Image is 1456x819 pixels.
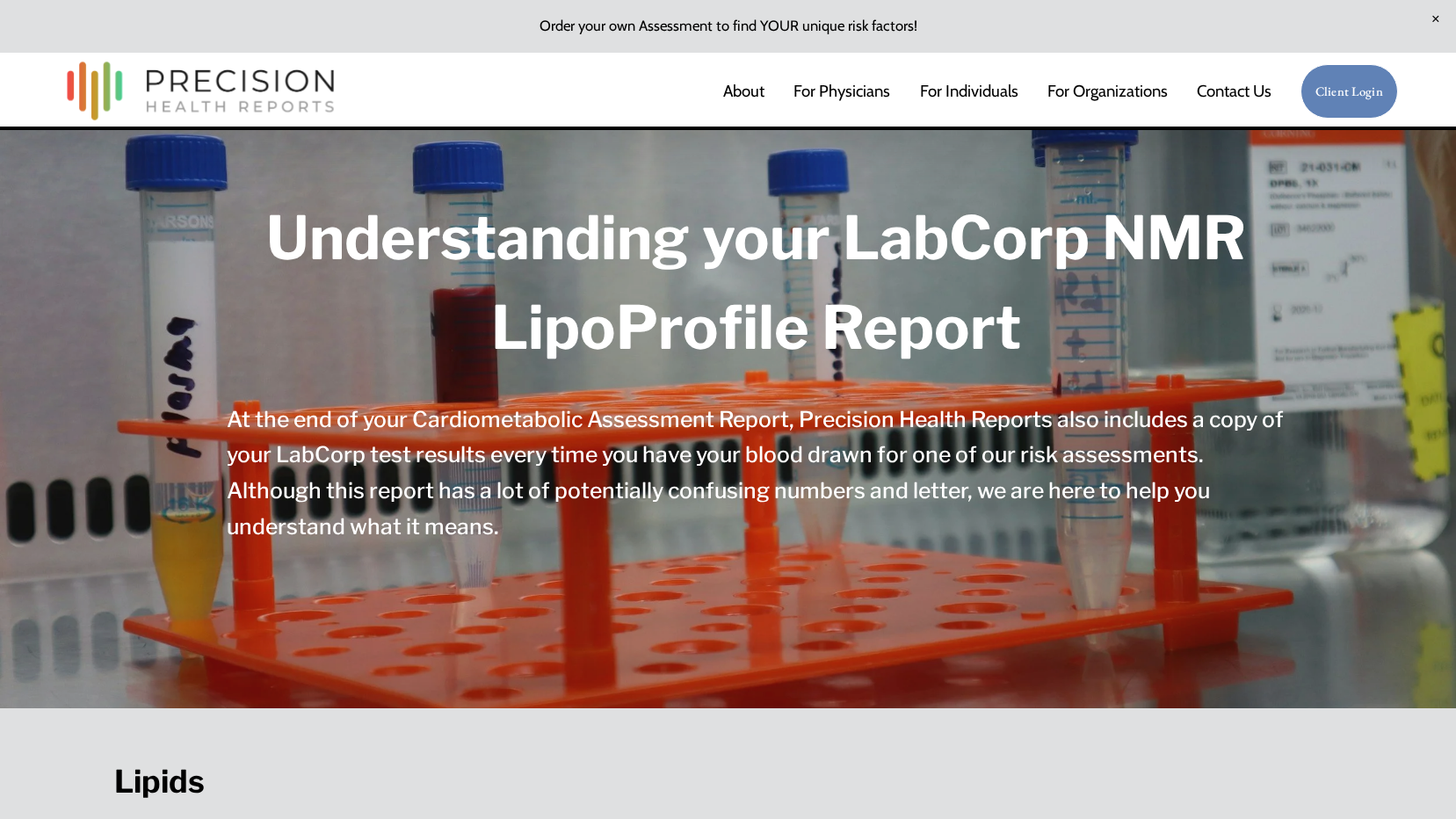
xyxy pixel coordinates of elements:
[723,73,764,109] a: About
[1300,64,1398,120] a: Client Login
[1047,73,1168,109] a: folder dropdown
[1197,73,1271,109] a: Contact Us
[227,402,1286,545] h4: At the end of your Cardiometabolic Assessment Report, Precision Health Reports also includes a co...
[920,73,1018,109] a: For Individuals
[793,73,890,109] a: For Physicians
[114,763,205,801] strong: Lipids
[1047,75,1168,107] span: For Organizations
[266,202,1258,364] strong: Understanding your LabCorp NMR LipoProfile Report
[58,54,343,128] img: Precision Health Reports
